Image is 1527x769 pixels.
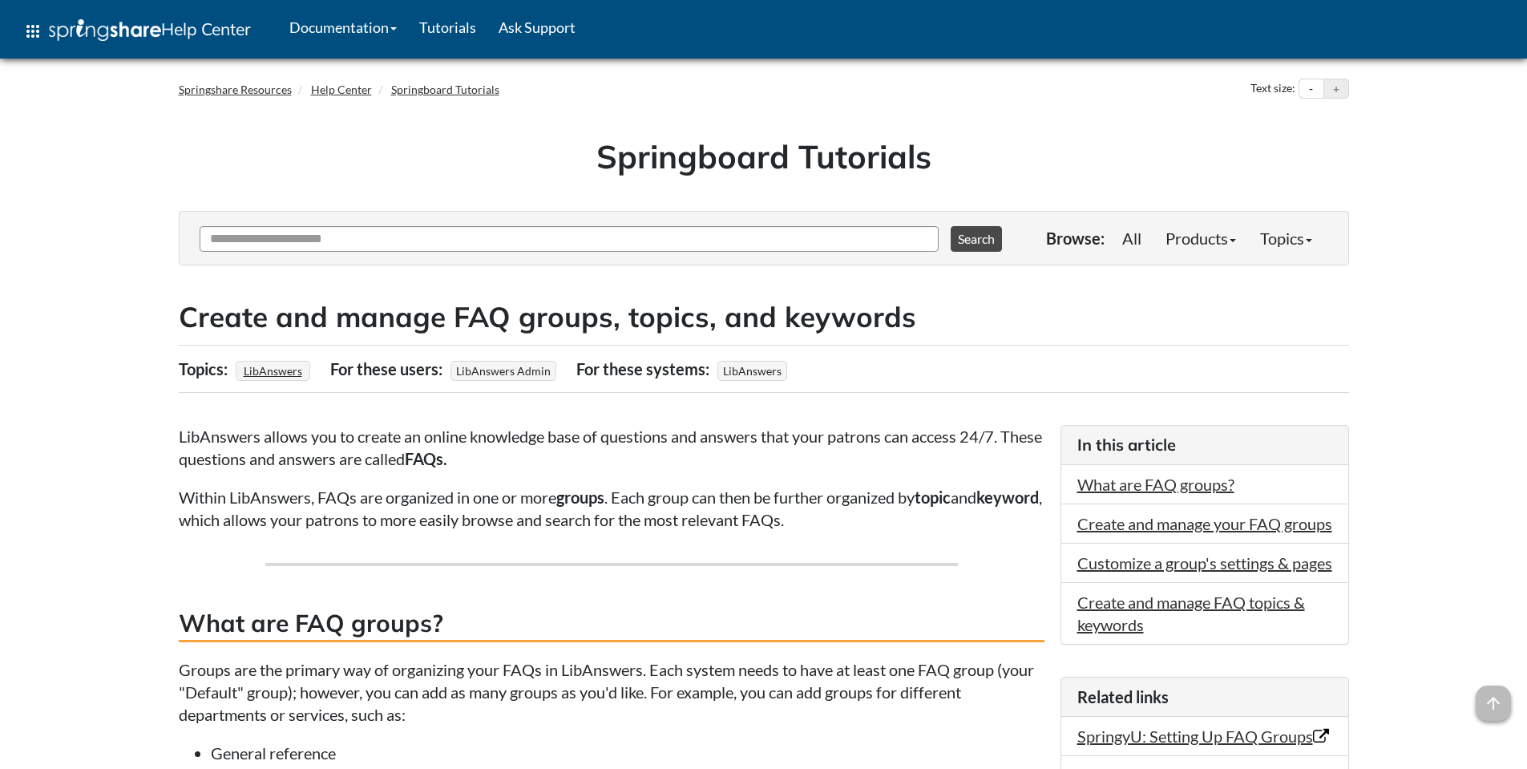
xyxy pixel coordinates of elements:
[179,486,1044,531] p: Within LibAnswers, FAQs are organized in one or more . Each group can then be further organized b...
[1324,79,1348,99] button: Increase text size
[179,606,1044,642] h3: What are FAQ groups?
[211,742,1044,764] li: General reference
[1248,222,1324,254] a: Topics
[1077,727,1329,746] a: SpringyU: Setting Up FAQ Groups
[487,7,587,47] a: Ask Support
[717,361,787,381] span: LibAnswers
[1077,593,1305,634] a: Create and manage FAQ topics & keywords
[49,19,161,41] img: Springshare
[1247,79,1299,99] div: Text size:
[1077,553,1332,573] a: Customize a group's settings & pages
[1046,227,1105,249] p: Browse:
[12,7,262,55] a: apps Help Center
[330,354,446,384] div: For these users:
[1476,686,1511,721] span: arrow_upward
[179,297,1349,337] h2: Create and manage FAQ groups, topics, and keywords
[405,449,447,468] strong: FAQs.
[1110,222,1153,254] a: All
[23,22,42,41] span: apps
[161,18,251,39] span: Help Center
[1299,79,1323,99] button: Decrease text size
[241,359,305,382] a: LibAnswers
[1077,514,1332,533] a: Create and manage your FAQ groups
[408,7,487,47] a: Tutorials
[450,361,556,381] span: LibAnswers Admin
[179,354,232,384] div: Topics:
[1077,687,1169,706] span: Related links
[1077,434,1332,456] h3: In this article
[1153,222,1248,254] a: Products
[179,658,1044,726] p: Groups are the primary way of organizing your FAQs in LibAnswers. Each system needs to have at le...
[951,226,1002,252] button: Search
[179,425,1044,470] p: LibAnswers allows you to create an online knowledge base of questions and answers that your patro...
[576,354,713,384] div: For these systems:
[915,488,951,507] strong: topic
[179,83,292,96] a: Springshare Resources
[311,83,372,96] a: Help Center
[976,488,1039,507] strong: keyword
[1476,687,1511,706] a: arrow_upward
[191,134,1337,179] h1: Springboard Tutorials
[1077,475,1234,494] a: What are FAQ groups?
[278,7,408,47] a: Documentation
[391,83,499,96] a: Springboard Tutorials
[556,488,604,507] strong: groups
